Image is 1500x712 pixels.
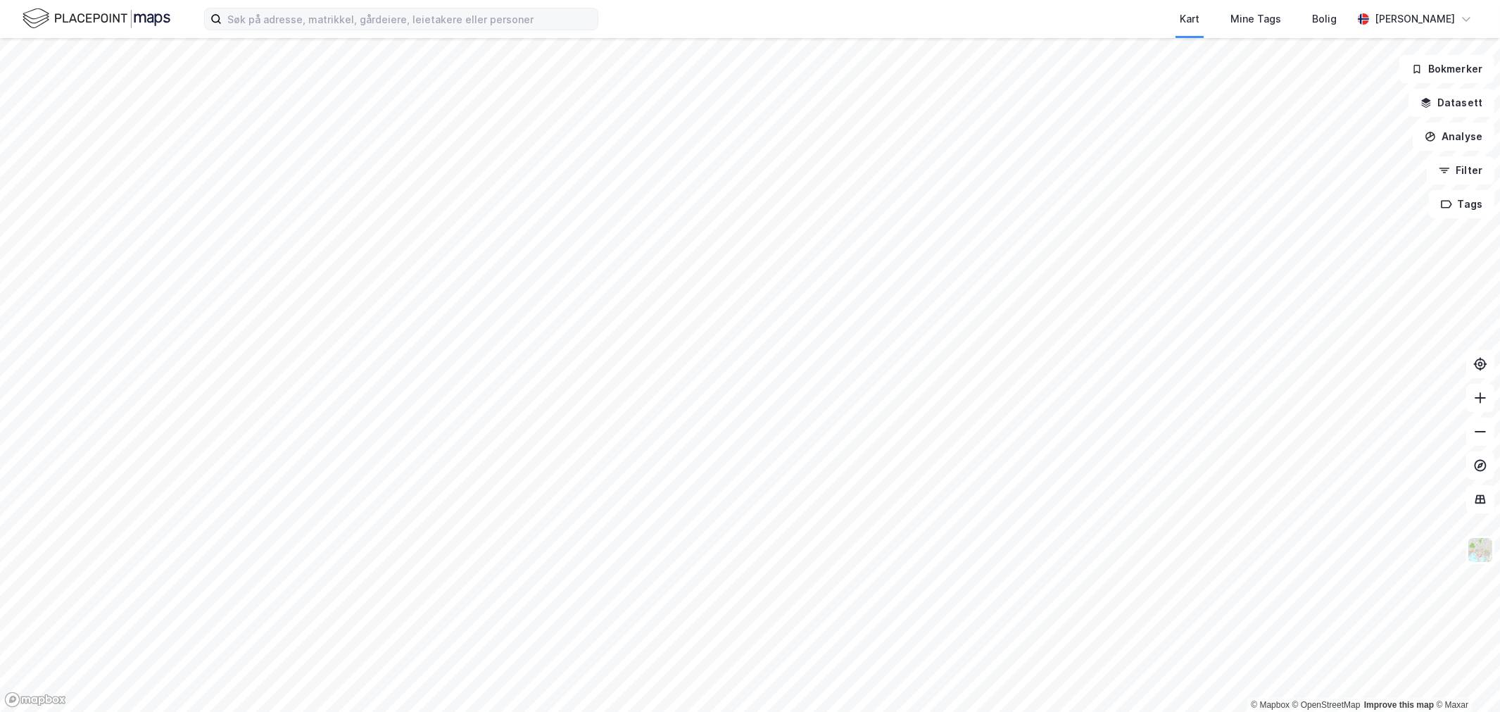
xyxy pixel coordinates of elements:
div: Bolig [1312,11,1337,27]
iframe: Chat Widget [1430,644,1500,712]
div: Mine Tags [1230,11,1281,27]
div: Kontrollprogram for chat [1430,644,1500,712]
input: Søk på adresse, matrikkel, gårdeiere, leietakere eller personer [222,8,598,30]
img: logo.f888ab2527a4732fd821a326f86c7f29.svg [23,6,170,31]
div: Kart [1180,11,1199,27]
div: [PERSON_NAME] [1375,11,1455,27]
